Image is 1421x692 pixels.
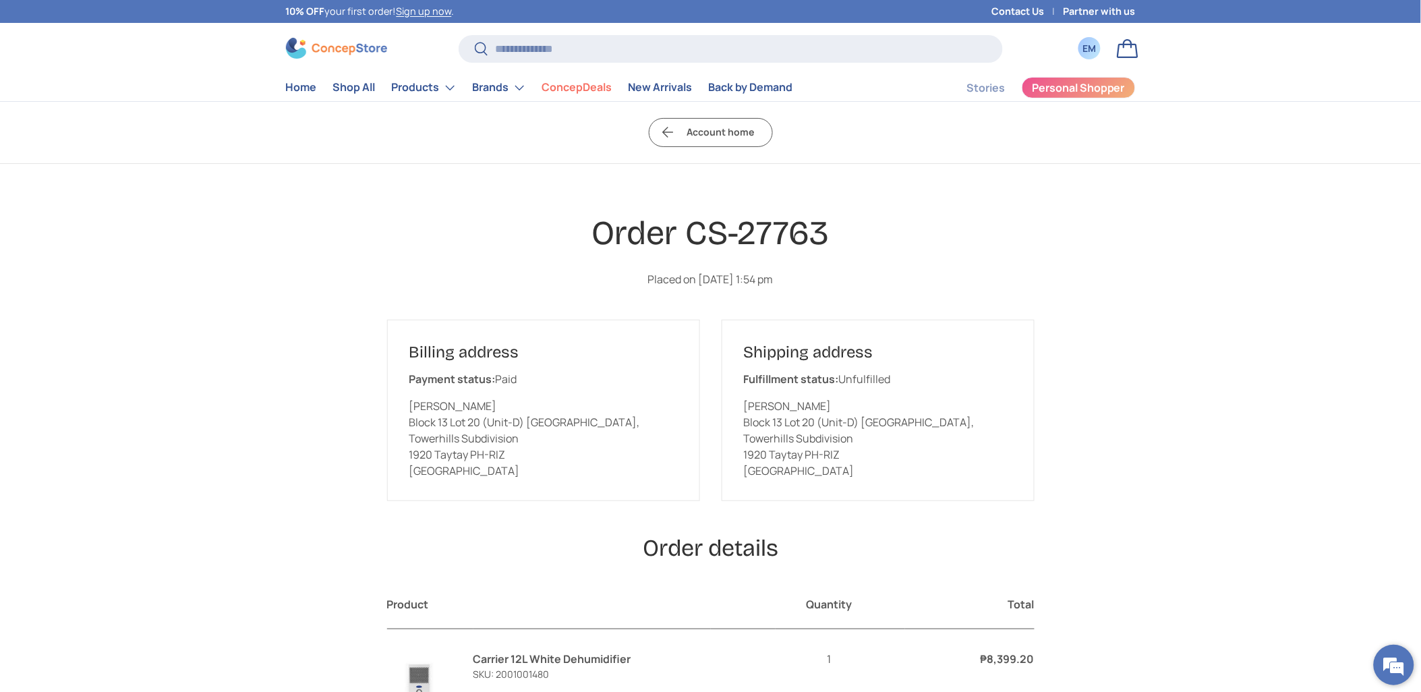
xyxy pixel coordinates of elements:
[7,368,257,415] textarea: Type your message and hit 'Enter'
[1082,41,1097,55] div: EM
[967,75,1006,101] a: Stories
[935,74,1136,101] nav: Secondary
[473,652,631,666] a: Carrier 12L White Dehumidifier
[744,372,839,386] strong: Fulfillment status:
[1064,4,1136,19] a: Partner with us
[992,4,1064,19] a: Contact Us
[409,371,678,387] p: Paid
[744,342,1012,363] h2: Shipping address
[649,118,773,147] a: Account home
[286,74,793,101] nav: Primary
[1022,77,1136,98] a: Personal Shopper
[776,580,905,629] th: Quantity
[744,398,1012,479] p: [PERSON_NAME] Block 13 Lot 20 (Unit-D) [GEOGRAPHIC_DATA], Towerhills Subdivision 1920 Taytay PH-R...
[387,212,1035,254] h1: Order CS-27763
[709,74,793,100] a: Back by Demand
[744,371,1012,387] p: Unfulfilled
[286,38,387,59] img: ConcepStore
[981,652,1035,666] strong: ₱8,399.20
[221,7,254,39] div: Minimize live chat window
[465,74,534,101] summary: Brands
[542,74,612,100] a: ConcepDeals
[70,76,227,93] div: Chat with us now
[397,5,452,18] a: Sign up now
[1075,34,1105,63] a: EM
[286,74,317,100] a: Home
[387,534,1035,564] h2: Order details
[384,74,465,101] summary: Products
[409,342,678,363] h2: Billing address
[78,170,186,306] span: We're online!
[387,580,776,629] th: Product
[409,372,496,386] strong: Payment status:
[1032,82,1125,93] span: Personal Shopper
[333,74,376,100] a: Shop All
[387,271,1035,287] p: Placed on [DATE] 1:54 pm
[286,5,325,18] strong: 10% OFF
[473,667,754,681] p: SKU: 2001001480
[409,398,678,479] p: [PERSON_NAME] Block 13 Lot 20 (Unit-D) [GEOGRAPHIC_DATA], Towerhills Subdivision 1920 Taytay PH-R...
[629,74,693,100] a: New Arrivals
[905,580,1035,629] th: Total
[286,4,455,19] p: your first order! .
